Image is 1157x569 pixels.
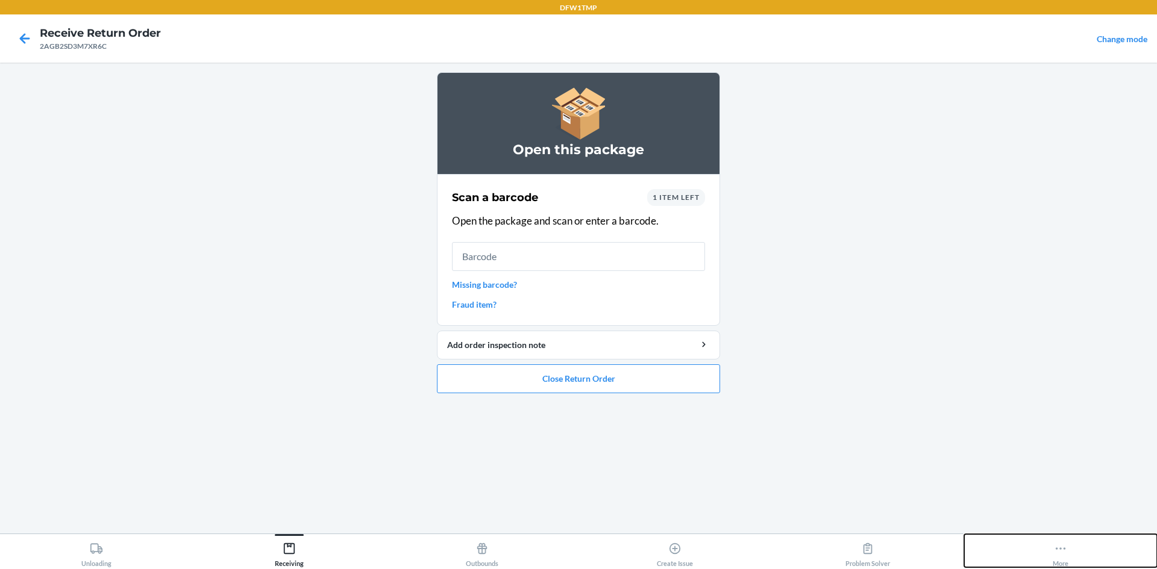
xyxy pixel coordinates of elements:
[452,190,538,205] h2: Scan a barcode
[40,41,161,52] div: 2AGB2SD3M7XR6C
[964,534,1157,567] button: More
[845,537,890,567] div: Problem Solver
[657,537,693,567] div: Create Issue
[578,534,771,567] button: Create Issue
[452,298,705,311] a: Fraud item?
[275,537,304,567] div: Receiving
[81,537,111,567] div: Unloading
[452,242,705,271] input: Barcode
[452,213,705,229] p: Open the package and scan or enter a barcode.
[653,193,700,202] span: 1 item left
[771,534,964,567] button: Problem Solver
[437,364,720,393] button: Close Return Order
[447,338,710,351] div: Add order inspection note
[193,534,386,567] button: Receiving
[560,2,597,13] p: DFW1TMP
[466,537,498,567] div: Outbounds
[452,140,705,160] h3: Open this package
[1053,537,1068,567] div: More
[1097,34,1147,44] a: Change mode
[437,331,720,359] button: Add order inspection note
[386,534,578,567] button: Outbounds
[40,25,161,41] h4: Receive Return Order
[452,278,705,291] a: Missing barcode?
